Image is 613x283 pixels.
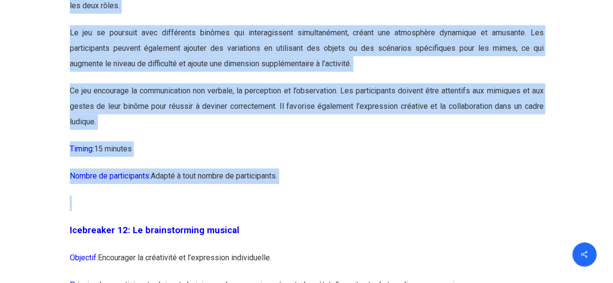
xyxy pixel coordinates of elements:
span: Nombre de participants: [70,171,151,180]
p: Le jeu se poursuit avec différents binômes qui interagissent simultanément, créant une atmosphère... [70,25,544,83]
p: Encourager la créativité et l’expression individuelle. [70,250,544,277]
p: Ce jeu encourage la communication non verbale, la perception et l’observation. Les participants d... [70,83,544,141]
p: Adapté à tout nombre de participants. [70,168,544,195]
span: Objectif: [70,253,98,262]
span: Icebreaker 12: Le brainstorming musical [70,225,239,236]
span: Timing: [70,144,94,153]
p: 15 minutes [70,141,544,168]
